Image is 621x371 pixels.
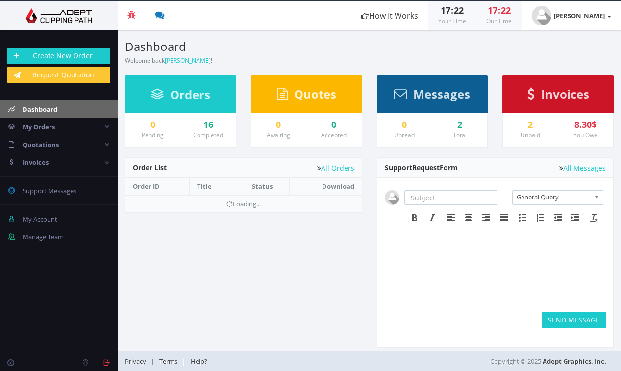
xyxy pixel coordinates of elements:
span: : [497,4,501,16]
a: 16 [188,120,228,130]
iframe: Rich Text Area. Press ALT-F9 for menu. Press ALT-F10 for toolbar. Press ALT-0 for help [405,225,605,301]
span: Dashboard [23,105,57,114]
img: user_default.jpg [532,6,551,25]
small: Our Time [486,17,512,25]
span: 17 [488,4,497,16]
a: [PERSON_NAME] [165,56,211,65]
span: General Query [517,191,590,203]
button: SEND MESSAGE [542,312,606,328]
a: How It Works [351,1,428,30]
small: Unread [394,131,415,139]
a: 0 [385,120,424,130]
div: Bold [406,211,423,224]
h3: Dashboard [125,40,362,53]
strong: [PERSON_NAME] [554,11,605,20]
div: 8.30$ [566,120,606,130]
div: Align left [442,211,460,224]
a: All Orders [317,164,354,172]
div: Justify [495,211,513,224]
span: 22 [501,4,511,16]
small: Unpaid [521,131,540,139]
span: Request [412,163,440,172]
span: Order List [133,163,167,172]
small: Welcome back ! [125,56,212,65]
a: Quotes [277,92,336,100]
th: Status [235,178,289,195]
div: Align center [460,211,477,224]
div: Increase indent [567,211,584,224]
a: 0 [133,120,173,130]
a: Help? [186,357,212,366]
div: 2 [440,120,480,130]
a: Orders [151,92,210,101]
a: Create New Order [7,48,110,64]
div: Decrease indent [549,211,567,224]
span: Orders [170,86,210,102]
a: 2 [510,120,550,130]
a: Invoices [527,92,589,100]
small: You Owe [573,131,597,139]
img: Adept Graphics [7,8,110,23]
td: Loading... [125,195,362,212]
input: Subject [404,190,498,205]
div: Italic [423,211,441,224]
a: [PERSON_NAME] [522,1,621,30]
span: My Account [23,215,57,223]
a: 0 [314,120,354,130]
div: | | [125,351,451,371]
div: Align right [477,211,495,224]
span: Manage Team [23,232,64,241]
small: Awaiting [267,131,290,139]
img: user_default.jpg [385,190,399,205]
small: Accepted [321,131,347,139]
span: : [450,4,454,16]
span: Support Form [385,163,458,172]
span: 22 [454,4,464,16]
span: Quotes [294,86,336,102]
span: Invoices [541,86,589,102]
th: Download [289,178,361,195]
small: Your Time [438,17,466,25]
span: Support Messages [23,186,76,195]
div: Clear formatting [585,211,603,224]
div: Numbered list [531,211,549,224]
small: Total [453,131,467,139]
a: Request Quotation [7,67,110,83]
span: Messages [413,86,470,102]
div: Bullet list [514,211,531,224]
span: 17 [441,4,450,16]
a: Terms [154,357,182,366]
span: Invoices [23,158,49,167]
a: All Messages [559,164,606,172]
span: My Orders [23,123,55,131]
span: Quotations [23,140,59,149]
a: 0 [259,120,298,130]
th: Order ID [125,178,189,195]
span: Copyright © 2025, [490,356,606,366]
small: Completed [193,131,223,139]
small: Pending [142,131,164,139]
a: Privacy [125,357,151,366]
a: Adept Graphics, Inc. [543,357,606,366]
th: Title [189,178,235,195]
a: Messages [394,92,470,100]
